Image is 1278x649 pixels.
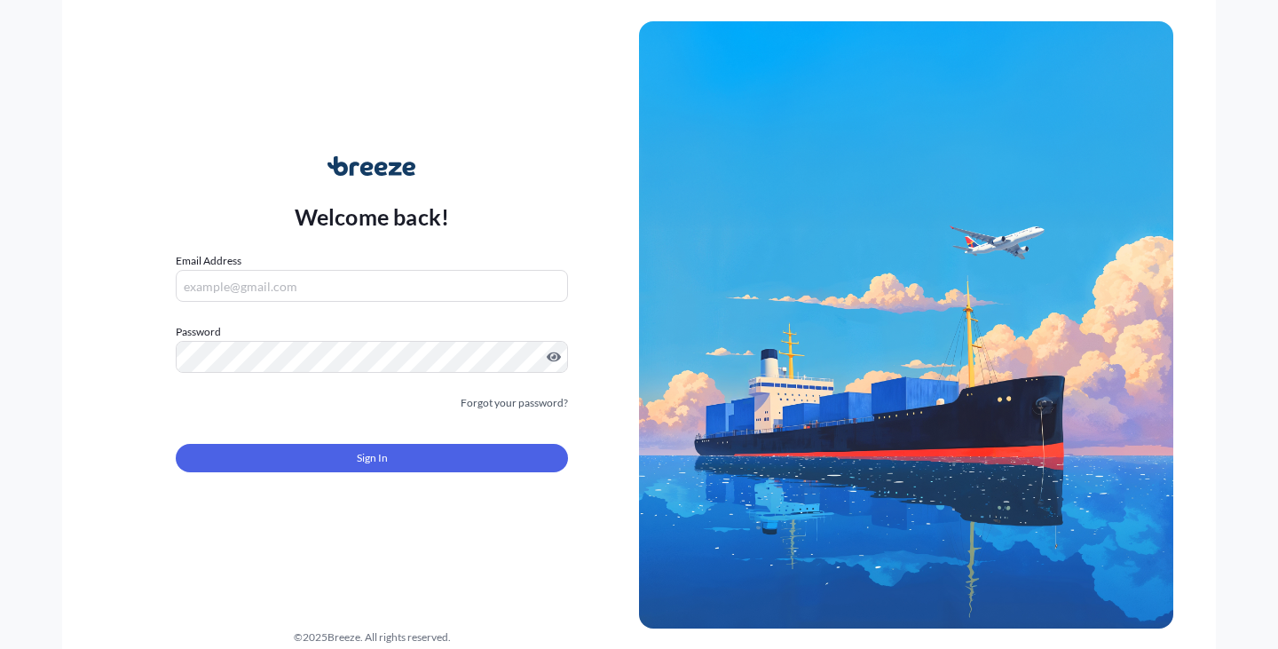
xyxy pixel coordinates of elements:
button: Show password [547,350,561,364]
label: Password [176,323,568,341]
input: example@gmail.com [176,270,568,302]
img: Ship illustration [639,21,1173,629]
label: Email Address [176,252,241,270]
p: Welcome back! [295,202,450,231]
a: Forgot your password? [461,394,568,412]
div: © 2025 Breeze. All rights reserved. [105,629,639,646]
span: Sign In [357,449,388,467]
button: Sign In [176,444,568,472]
